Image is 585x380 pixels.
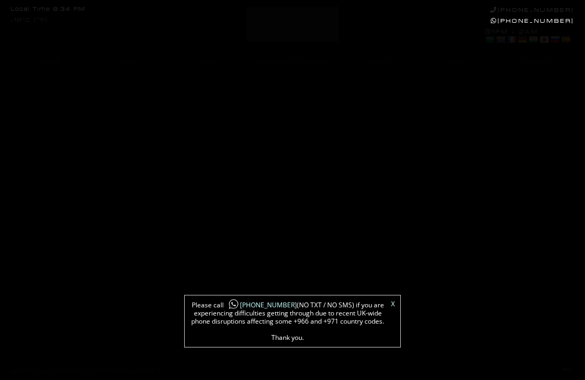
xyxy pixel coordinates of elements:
[90,56,169,70] a: ABOUT
[485,28,574,46] div: 1PM - 2AM
[190,301,385,342] span: Please call (NO TXT / NO SMS) if you are experiencing difficulties getting through due to recent ...
[495,56,574,70] a: CONTACT
[561,35,570,44] a: Spanish
[11,365,27,374] a: Legal
[490,7,574,14] a: [PHONE_NUMBER]
[417,56,496,70] a: BLOG
[561,368,574,371] a: Next
[11,56,90,70] a: HOME
[337,56,417,70] a: CINEMA
[224,300,297,310] a: [PHONE_NUMBER]
[491,17,574,24] a: [PHONE_NUMBER]
[11,17,48,23] div: -18°C (°F)
[248,56,337,70] a: MASSAGE COLLECTION
[11,7,86,12] div: Local Time 8:34 PM
[506,35,516,44] a: French
[391,301,395,307] a: X
[539,35,549,44] a: Japanese
[109,365,153,374] a: WINKS London
[31,365,53,374] a: Privacy
[517,35,527,44] a: German
[550,35,560,44] a: Russian
[56,365,81,374] a: Sitemap
[496,35,505,44] a: English
[228,299,239,310] img: whatsapp-icon1.png
[528,35,538,44] a: Hindi
[11,361,161,378] div: | | | © 2025 |
[485,35,495,44] a: Arabic
[168,56,248,70] a: INFO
